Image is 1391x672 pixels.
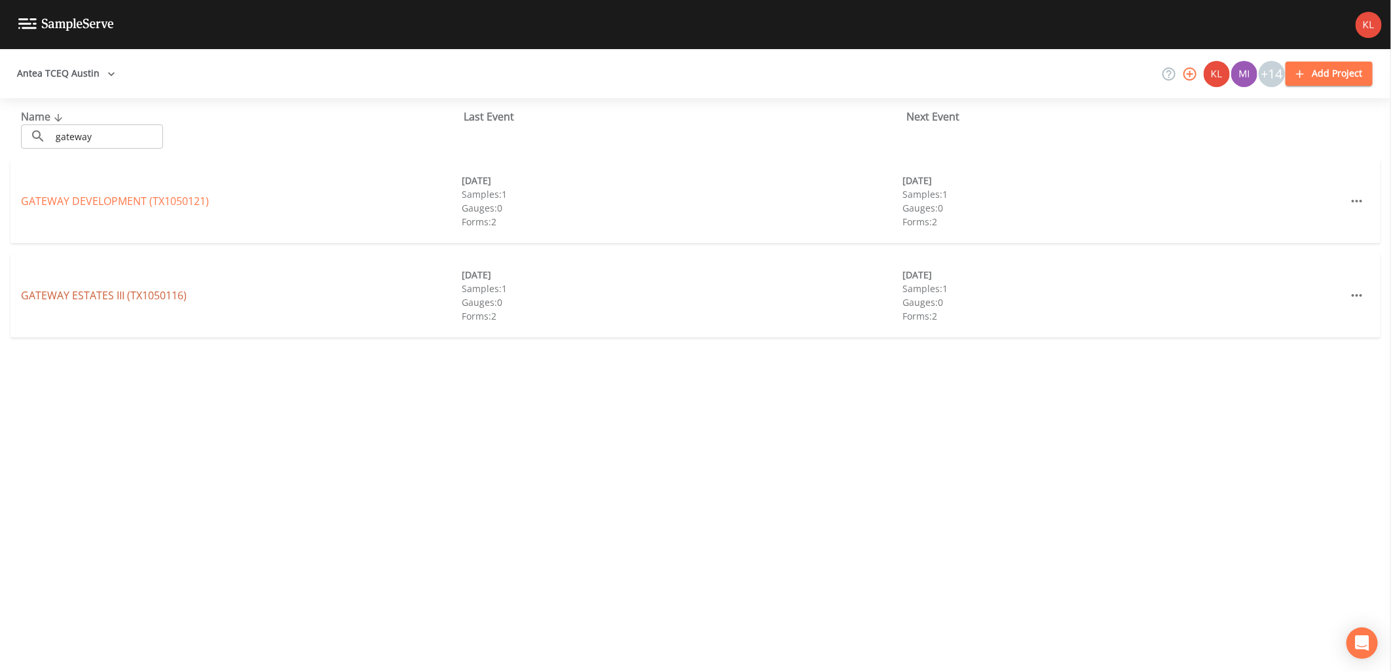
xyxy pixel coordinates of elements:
div: Gauges: 0 [462,295,902,309]
div: Last Event [464,109,906,124]
span: Name [21,109,66,124]
div: Miriaha Caddie [1231,61,1258,87]
div: Next Event [906,109,1349,124]
div: Samples: 1 [462,187,902,201]
img: a1ea4ff7c53760f38bef77ef7c6649bf [1231,61,1257,87]
div: Samples: 1 [903,282,1344,295]
div: Gauges: 0 [903,295,1344,309]
img: 9c4450d90d3b8045b2e5fa62e4f92659 [1356,12,1382,38]
div: Samples: 1 [462,282,902,295]
a: GATEWAY DEVELOPMENT (TX1050121) [21,194,209,208]
div: Gauges: 0 [903,201,1344,215]
div: Gauges: 0 [462,201,902,215]
div: [DATE] [462,174,902,187]
img: 9c4450d90d3b8045b2e5fa62e4f92659 [1204,61,1230,87]
input: Search Projects [51,124,163,149]
div: [DATE] [903,174,1344,187]
div: +14 [1259,61,1285,87]
div: Samples: 1 [903,187,1344,201]
div: Forms: 2 [903,215,1344,229]
div: Kler Teran [1203,61,1231,87]
a: GATEWAY ESTATES III (TX1050116) [21,288,187,303]
div: Forms: 2 [903,309,1344,323]
img: logo [18,18,114,31]
button: Add Project [1286,62,1373,86]
div: [DATE] [462,268,902,282]
div: Open Intercom Messenger [1346,627,1378,659]
div: Forms: 2 [462,309,902,323]
button: Antea TCEQ Austin [12,62,121,86]
div: Forms: 2 [462,215,902,229]
div: [DATE] [903,268,1344,282]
